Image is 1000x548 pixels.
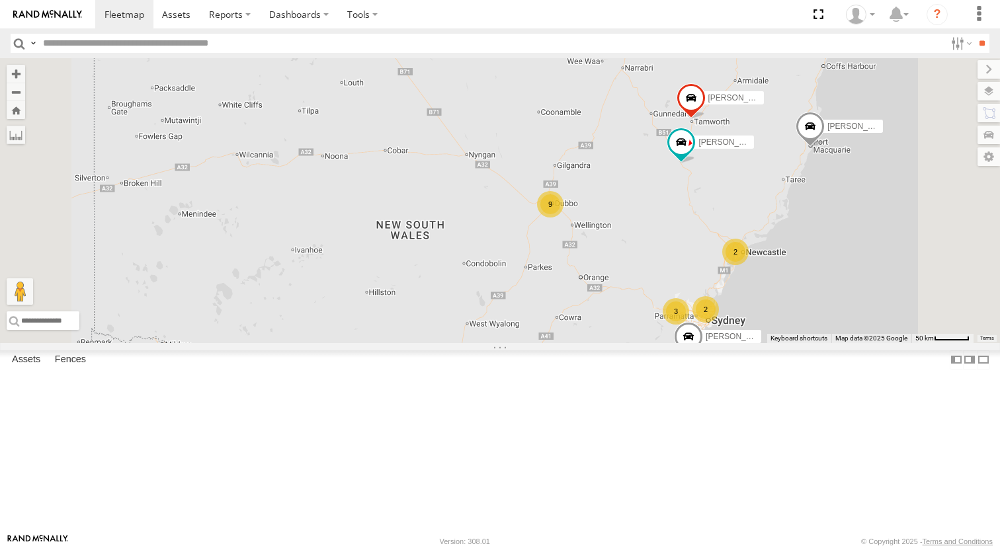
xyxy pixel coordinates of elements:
[537,191,563,217] div: 9
[698,137,764,147] span: [PERSON_NAME]
[5,350,47,369] label: Assets
[978,147,1000,166] label: Map Settings
[980,336,994,341] a: Terms (opens in new tab)
[841,5,880,24] div: Michael Townsend
[861,537,993,545] div: © Copyright 2025 -
[692,296,719,323] div: 2
[915,334,934,342] span: 50 km
[923,537,993,545] a: Terms and Conditions
[48,350,93,369] label: Fences
[440,537,490,545] div: Version: 308.01
[963,350,976,370] label: Dock Summary Table to the Right
[708,93,774,102] span: [PERSON_NAME]
[7,535,68,548] a: Visit our Website
[835,334,907,342] span: Map data ©2025 Google
[663,298,689,325] div: 3
[7,101,25,119] button: Zoom Home
[13,10,82,19] img: rand-logo.svg
[7,278,33,305] button: Drag Pegman onto the map to open Street View
[977,350,990,370] label: Hide Summary Table
[7,126,25,144] label: Measure
[28,34,38,53] label: Search Query
[950,350,963,370] label: Dock Summary Table to the Left
[946,34,974,53] label: Search Filter Options
[911,334,974,343] button: Map scale: 50 km per 50 pixels
[827,122,893,131] span: [PERSON_NAME]
[722,239,749,265] div: 2
[771,334,827,343] button: Keyboard shortcuts
[927,4,948,25] i: ?
[7,65,25,83] button: Zoom in
[706,331,771,340] span: [PERSON_NAME]
[7,83,25,101] button: Zoom out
